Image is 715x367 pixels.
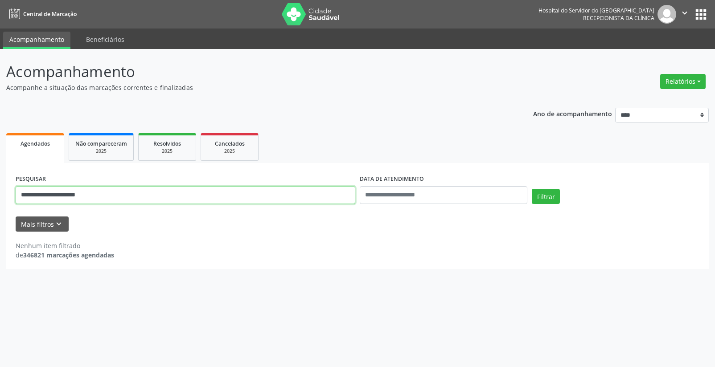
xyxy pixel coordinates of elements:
p: Acompanhe a situação das marcações correntes e finalizadas [6,83,498,92]
span: Agendados [21,140,50,147]
div: Nenhum item filtrado [16,241,114,250]
p: Ano de acompanhamento [533,108,612,119]
p: Acompanhamento [6,61,498,83]
i: keyboard_arrow_down [54,219,64,229]
a: Central de Marcação [6,7,77,21]
span: Cancelados [215,140,245,147]
button: Relatórios [660,74,706,89]
span: Central de Marcação [23,10,77,18]
button: Mais filtroskeyboard_arrow_down [16,216,69,232]
a: Acompanhamento [3,32,70,49]
span: Recepcionista da clínica [583,14,654,22]
i:  [680,8,690,18]
div: de [16,250,114,260]
label: DATA DE ATENDIMENTO [360,172,424,186]
button: apps [693,7,709,22]
img: img [657,5,676,24]
button:  [676,5,693,24]
span: Resolvidos [153,140,181,147]
div: 2025 [145,148,189,155]
div: 2025 [75,148,127,155]
a: Beneficiários [80,32,131,47]
label: PESQUISAR [16,172,46,186]
strong: 346821 marcações agendadas [23,251,114,259]
button: Filtrar [532,189,560,204]
div: 2025 [207,148,252,155]
span: Não compareceram [75,140,127,147]
div: Hospital do Servidor do [GEOGRAPHIC_DATA] [538,7,654,14]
